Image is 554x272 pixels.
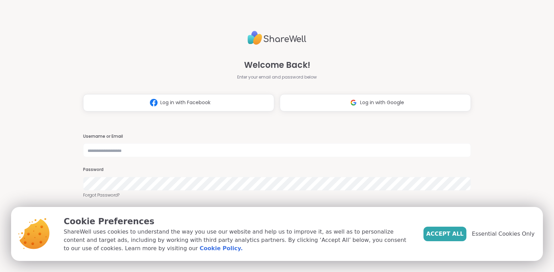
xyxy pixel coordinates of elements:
[83,134,471,139] h3: Username or Email
[360,99,404,106] span: Log in with Google
[244,59,310,71] span: Welcome Back!
[147,96,160,109] img: ShareWell Logomark
[83,192,471,198] a: Forgot Password?
[472,230,535,238] span: Essential Cookies Only
[83,94,274,111] button: Log in with Facebook
[280,94,471,111] button: Log in with Google
[426,230,464,238] span: Accept All
[347,96,360,109] img: ShareWell Logomark
[64,228,412,253] p: ShareWell uses cookies to understand the way you use our website and help us to improve it, as we...
[423,227,466,241] button: Accept All
[160,99,211,106] span: Log in with Facebook
[83,167,471,173] h3: Password
[200,244,243,253] a: Cookie Policy.
[248,28,306,48] img: ShareWell Logo
[237,74,317,80] span: Enter your email and password below
[64,215,412,228] p: Cookie Preferences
